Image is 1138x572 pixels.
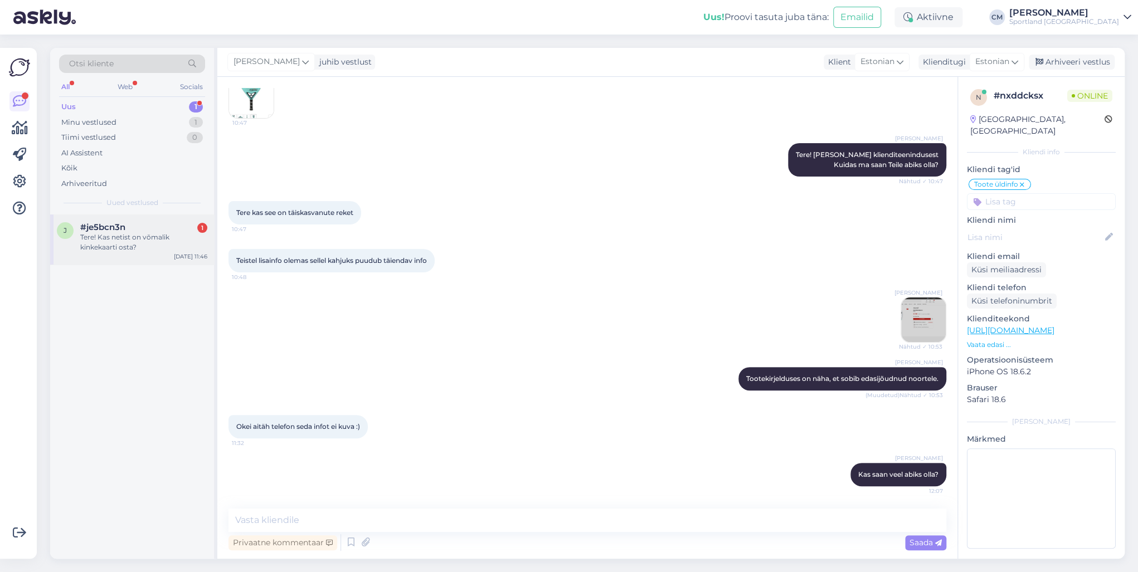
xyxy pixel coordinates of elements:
span: [PERSON_NAME] [895,358,943,366]
div: 1 [189,101,203,113]
a: [PERSON_NAME]Sportland [GEOGRAPHIC_DATA] [1009,8,1131,26]
span: Toote üldinfo [974,181,1018,188]
span: (Muudetud) Nähtud ✓ 10:53 [865,391,943,399]
div: Arhiveeri vestlus [1029,55,1115,70]
input: Lisa tag [967,193,1116,210]
a: [URL][DOMAIN_NAME] [967,325,1054,335]
div: Privaatne kommentaar [228,535,337,550]
span: Teistel lisainfo olemas sellel kahjuks puudub täiendav info [236,256,427,265]
img: Askly Logo [9,57,30,78]
p: iPhone OS 18.6.2 [967,366,1116,378]
p: Kliendi nimi [967,214,1116,226]
span: Okei aitäh telefon seda infot ei kuva :) [236,422,360,431]
div: All [59,80,72,94]
p: Kliendi tag'id [967,164,1116,175]
span: n [976,93,981,101]
span: [PERSON_NAME] [234,56,300,68]
p: Safari 18.6 [967,394,1116,405]
div: CM [989,9,1005,25]
div: Sportland [GEOGRAPHIC_DATA] [1009,17,1119,26]
div: Kõik [61,163,77,174]
span: 12:07 [901,487,943,495]
span: 11:32 [232,439,274,447]
span: 10:47 [232,225,274,233]
span: Online [1067,90,1112,102]
span: Estonian [975,56,1009,68]
span: Tere kas see on täiskasvanute reket [236,208,353,217]
div: Küsi meiliaadressi [967,262,1046,277]
span: Kas saan veel abiks olla? [858,470,938,478]
p: Klienditeekond [967,313,1116,325]
div: Klienditugi [918,56,966,68]
p: Vaata edasi ... [967,340,1116,350]
span: #je5bcn3n [80,222,125,232]
div: Tiimi vestlused [61,132,116,143]
div: Tere! Kas netist on võmalik kinkekaarti osta? [80,232,207,252]
p: Kliendi email [967,251,1116,262]
img: Attachment [901,297,946,342]
b: Uus! [703,12,724,22]
p: Märkmed [967,433,1116,445]
button: Emailid [833,7,881,28]
div: Proovi tasuta juba täna: [703,11,829,24]
div: Küsi telefoninumbrit [967,294,1057,309]
span: Tere! [PERSON_NAME] klienditeenindusest Kuidas ma saan Teile abiks olla? [796,150,938,169]
div: Arhiveeritud [61,178,107,189]
span: Uued vestlused [106,198,158,208]
div: Minu vestlused [61,117,116,128]
span: 10:47 [232,119,274,127]
div: [PERSON_NAME] [967,417,1116,427]
span: [PERSON_NAME] [895,134,943,143]
span: [PERSON_NAME] [895,454,943,462]
span: Saada [910,537,942,547]
p: Operatsioonisüsteem [967,354,1116,366]
span: j [64,226,67,234]
span: Estonian [860,56,894,68]
input: Lisa nimi [967,231,1103,243]
div: Kliendi info [967,147,1116,157]
div: Aktiivne [894,7,962,27]
span: Otsi kliente [69,58,114,70]
span: [PERSON_NAME] [894,289,942,297]
p: Kliendi telefon [967,282,1116,294]
div: 0 [187,132,203,143]
div: # nxddcksx [994,89,1067,102]
div: Uus [61,101,76,113]
span: Tootekirjelduses on näha, et sobib edasijõudnud noortele. [746,374,938,383]
div: juhib vestlust [315,56,372,68]
div: 1 [189,117,203,128]
div: [DATE] 11:46 [174,252,207,261]
img: Attachment [229,74,274,118]
p: Brauser [967,382,1116,394]
div: AI Assistent [61,148,103,159]
div: [GEOGRAPHIC_DATA], [GEOGRAPHIC_DATA] [970,114,1105,137]
span: Nähtud ✓ 10:53 [899,343,942,351]
div: Klient [824,56,851,68]
span: Nähtud ✓ 10:47 [899,177,943,185]
div: Socials [178,80,205,94]
div: 1 [197,223,207,233]
div: Web [115,80,135,94]
span: 10:48 [232,273,274,281]
div: [PERSON_NAME] [1009,8,1119,17]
